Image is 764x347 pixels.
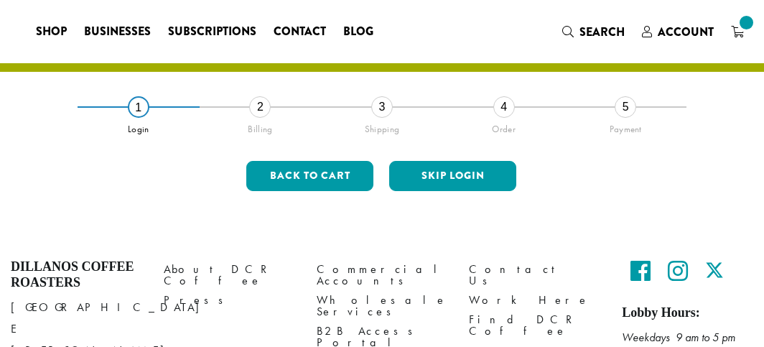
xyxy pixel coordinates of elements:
[128,96,149,118] div: 1
[493,96,515,118] div: 4
[164,259,295,290] a: About DCR Coffee
[75,20,159,43] a: Businesses
[265,20,335,43] a: Contact
[317,291,448,322] a: Wholesale Services
[274,23,326,41] span: Contact
[443,118,565,135] div: Order
[579,24,625,40] span: Search
[371,96,393,118] div: 3
[168,23,256,41] span: Subscriptions
[389,161,516,191] button: Skip Login
[159,20,265,43] a: Subscriptions
[36,23,67,41] span: Shop
[469,259,600,290] a: Contact Us
[335,20,382,43] a: Blog
[343,23,373,41] span: Blog
[469,291,600,310] a: Work Here
[164,291,295,310] a: Press
[317,259,448,290] a: Commercial Accounts
[246,161,373,191] button: Back to cart
[27,20,75,43] a: Shop
[622,305,753,321] h5: Lobby Hours:
[84,23,151,41] span: Businesses
[658,24,714,40] span: Account
[321,118,443,135] div: Shipping
[11,259,142,290] h4: Dillanos Coffee Roasters
[78,118,200,135] div: Login
[622,330,735,345] em: Weekdays 9 am to 5 pm
[633,20,722,44] a: Account
[615,96,636,118] div: 5
[249,96,271,118] div: 2
[200,118,322,135] div: Billing
[564,118,686,135] div: Payment
[554,20,633,44] a: Search
[469,310,600,341] a: Find DCR Coffee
